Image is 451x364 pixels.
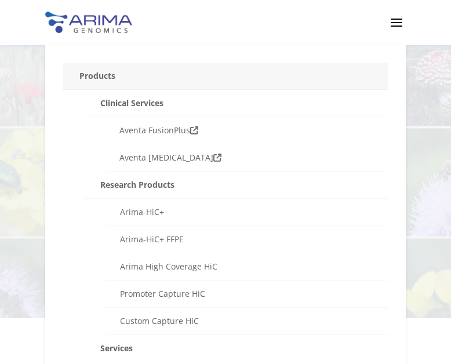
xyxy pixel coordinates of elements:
[106,117,388,144] a: Aventa FusionPlus
[106,253,388,281] a: Arima High Coverage HiC
[85,172,388,199] a: Research Products
[106,281,388,308] a: Promoter Capture HiC
[106,308,388,335] a: Custom Capture HiC
[45,12,132,33] img: Arima-Genomics-logo
[106,199,388,226] a: Arima-HiC+
[106,144,388,172] a: Aventa [MEDICAL_DATA]
[106,226,388,253] a: Arima-HiC+ FFPE
[85,90,388,117] a: Clinical Services
[85,335,388,362] a: Services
